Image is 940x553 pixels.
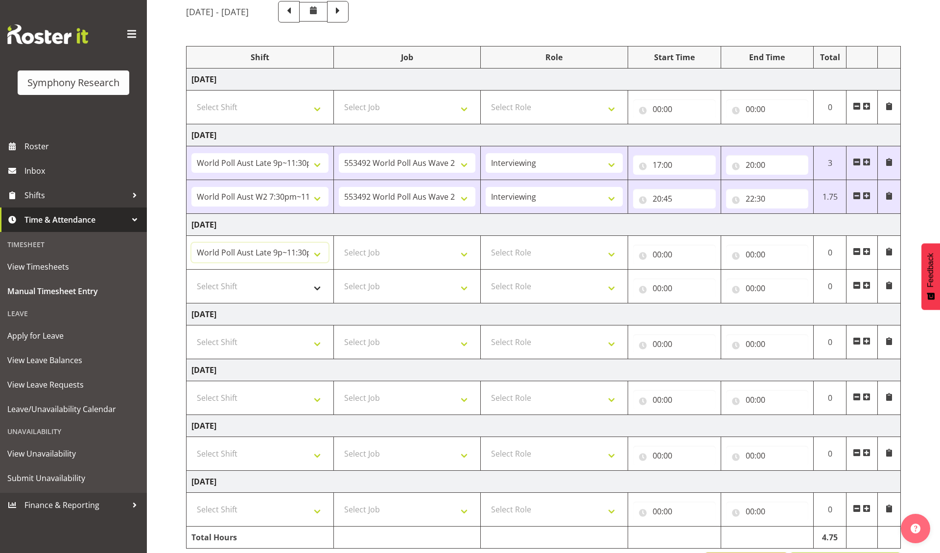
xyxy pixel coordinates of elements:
a: View Leave Requests [2,372,144,397]
span: Submit Unavailability [7,471,140,485]
div: Shift [191,51,329,63]
input: Click to select... [726,155,809,175]
span: View Timesheets [7,259,140,274]
td: 0 [814,325,846,359]
span: Inbox [24,163,142,178]
td: 1.75 [814,180,846,214]
td: 0 [814,91,846,124]
td: 0 [814,493,846,527]
div: Job [339,51,476,63]
td: [DATE] [187,214,901,236]
div: Symphony Research [27,75,119,90]
img: help-xxl-2.png [911,524,920,533]
input: Click to select... [633,245,716,264]
input: Click to select... [633,334,716,354]
input: Click to select... [726,278,809,298]
td: [DATE] [187,69,901,91]
span: Leave/Unavailability Calendar [7,402,140,416]
img: Rosterit website logo [7,24,88,44]
div: Leave [2,303,144,323]
input: Click to select... [726,446,809,465]
a: Submit Unavailability [2,466,144,490]
a: Leave/Unavailability Calendar [2,397,144,421]
td: Total Hours [187,527,334,549]
input: Click to select... [633,278,716,298]
td: [DATE] [187,359,901,381]
input: Click to select... [633,155,716,175]
span: View Leave Balances [7,353,140,368]
input: Click to select... [726,390,809,410]
td: [DATE] [187,303,901,325]
td: 0 [814,270,846,303]
div: Role [486,51,623,63]
span: Time & Attendance [24,212,127,227]
input: Click to select... [633,99,716,119]
td: [DATE] [187,415,901,437]
a: View Unavailability [2,441,144,466]
input: Click to select... [726,245,809,264]
td: 4.75 [814,527,846,549]
span: Feedback [926,253,935,287]
input: Click to select... [726,334,809,354]
span: View Leave Requests [7,377,140,392]
div: End Time [726,51,809,63]
span: Finance & Reporting [24,498,127,512]
input: Click to select... [633,390,716,410]
span: Roster [24,139,142,154]
td: 3 [814,146,846,180]
td: [DATE] [187,124,901,146]
td: [DATE] [187,471,901,493]
td: 0 [814,437,846,471]
td: 0 [814,381,846,415]
button: Feedback - Show survey [921,243,940,310]
h5: [DATE] - [DATE] [186,6,249,17]
input: Click to select... [726,99,809,119]
input: Click to select... [633,446,716,465]
div: Timesheet [2,234,144,254]
input: Click to select... [633,189,716,208]
input: Click to select... [726,502,809,521]
div: Unavailability [2,421,144,441]
input: Click to select... [726,189,809,208]
div: Total [819,51,841,63]
span: Apply for Leave [7,328,140,343]
div: Start Time [633,51,716,63]
span: View Unavailability [7,446,140,461]
span: Manual Timesheet Entry [7,284,140,299]
a: View Leave Balances [2,348,144,372]
input: Click to select... [633,502,716,521]
span: Shifts [24,188,127,203]
a: View Timesheets [2,254,144,279]
a: Manual Timesheet Entry [2,279,144,303]
td: 0 [814,236,846,270]
a: Apply for Leave [2,323,144,348]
